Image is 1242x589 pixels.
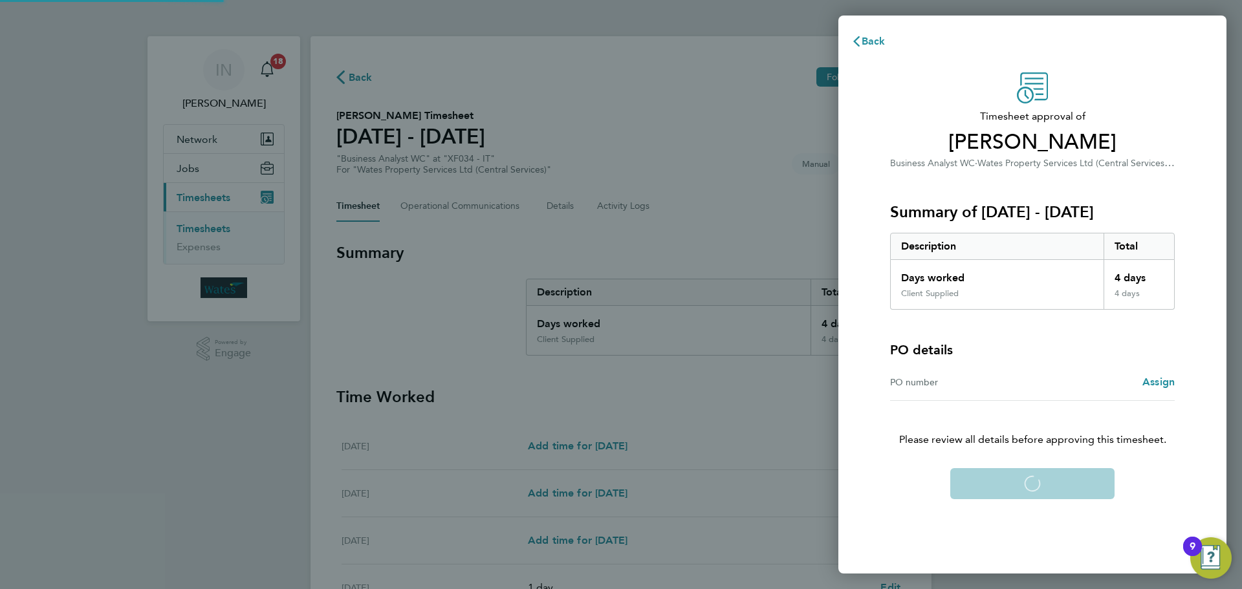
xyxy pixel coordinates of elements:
span: Business Analyst WC [890,158,975,169]
span: [PERSON_NAME] [890,129,1175,155]
span: Back [862,35,886,47]
div: Days worked [891,260,1104,288]
div: Client Supplied [901,288,959,299]
div: 9 [1190,546,1195,563]
a: Assign [1142,374,1175,390]
p: Please review all details before approving this timesheet. [875,401,1190,447]
span: Wates Property Services Ltd (Central Services) [977,156,1175,169]
div: 4 days [1104,260,1175,288]
div: Summary of 20 - 26 Sep 2025 [890,233,1175,310]
button: Open Resource Center, 9 new notifications [1190,537,1232,579]
button: Back [838,28,899,54]
span: Assign [1142,376,1175,388]
div: PO number [890,374,1032,390]
div: Description [891,233,1104,259]
div: 4 days [1104,288,1175,309]
span: Timesheet approval of [890,109,1175,124]
div: Total [1104,233,1175,259]
h4: PO details [890,341,953,359]
span: · [975,158,977,169]
h3: Summary of [DATE] - [DATE] [890,202,1175,222]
